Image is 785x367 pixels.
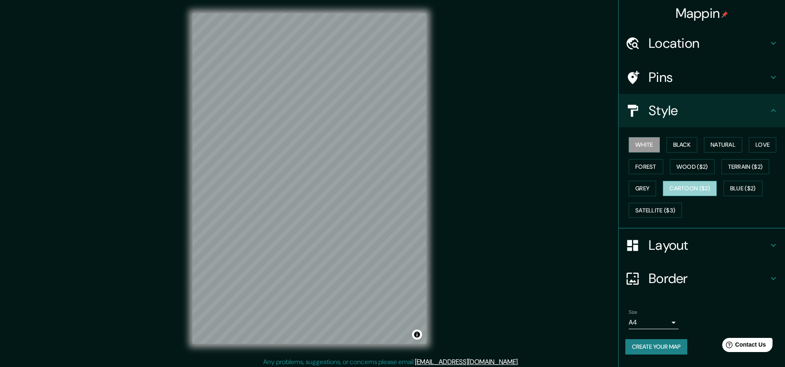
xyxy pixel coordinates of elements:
[263,357,519,367] p: Any problems, suggestions, or concerns please email .
[619,27,785,60] div: Location
[629,316,679,329] div: A4
[629,159,663,175] button: Forest
[629,309,637,316] label: Size
[619,61,785,94] div: Pins
[723,181,763,196] button: Blue ($2)
[193,13,426,344] canvas: Map
[629,181,656,196] button: Grey
[619,229,785,262] div: Layout
[704,137,742,153] button: Natural
[619,94,785,127] div: Style
[670,159,715,175] button: Wood ($2)
[649,102,768,119] h4: Style
[663,181,717,196] button: Cartoon ($2)
[649,237,768,254] h4: Layout
[629,137,660,153] button: White
[649,69,768,86] h4: Pins
[667,137,698,153] button: Black
[619,262,785,295] div: Border
[721,11,728,18] img: pin-icon.png
[721,159,770,175] button: Terrain ($2)
[520,357,522,367] div: .
[629,203,682,218] button: Satellite ($3)
[519,357,520,367] div: .
[676,5,728,22] h4: Mappin
[415,357,518,366] a: [EMAIL_ADDRESS][DOMAIN_NAME]
[749,137,776,153] button: Love
[625,339,687,355] button: Create your map
[649,270,768,287] h4: Border
[649,35,768,52] h4: Location
[412,330,422,340] button: Toggle attribution
[711,335,776,358] iframe: Help widget launcher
